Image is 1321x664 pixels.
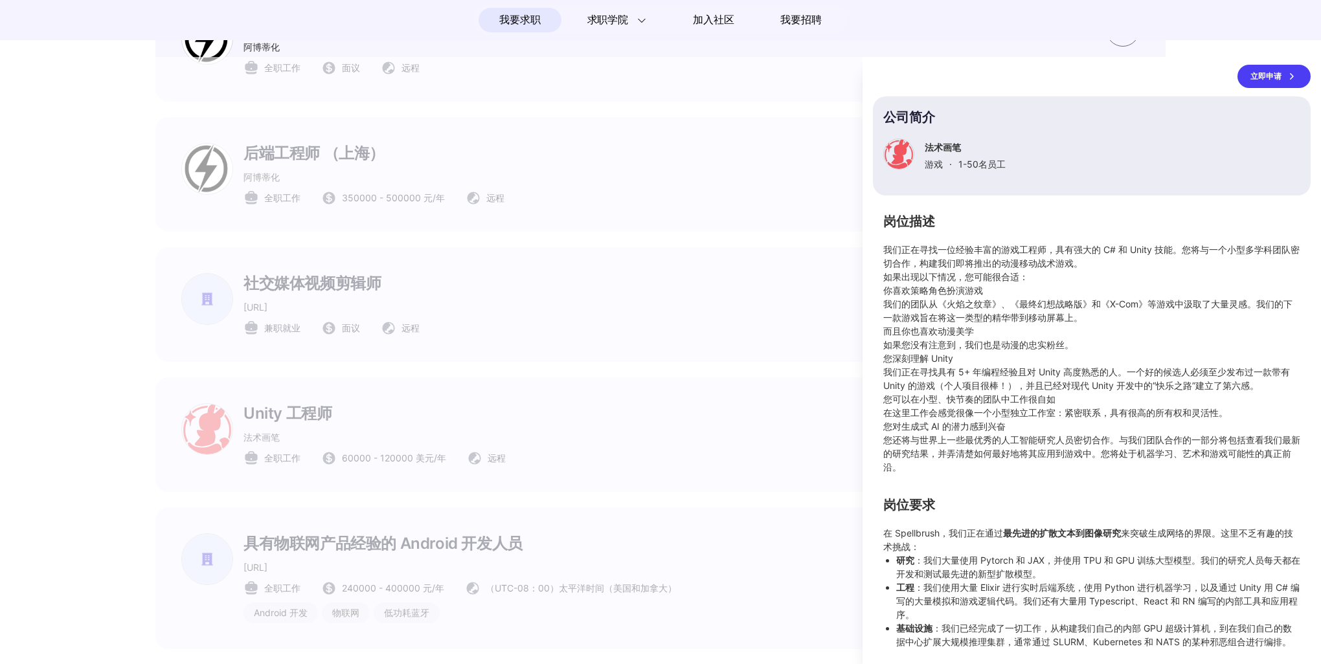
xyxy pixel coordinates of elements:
strong: 最先进的扩散文本到图像研究 [1003,527,1121,538]
h3: 您可以在小型、快节奏的团队中工作很自如 [883,392,1300,406]
p: 我们的团队从《火焰之纹章》、《最终幻想战略版》和《X-Com》等游戏中汲取了大量灵感。我们的下一款游戏旨在将这一类型的精华带到移动屏幕上。 [883,297,1300,324]
p: 我们正在寻找具有 5+ 年编程经验且对 Unity 高度熟悉的人。一个好的候选人必须至少发布过一款带有 Unity 的游戏（个人项目很棒！），并且已经对现代 Unity 开发中的“快乐之路”建立... [883,365,1300,392]
p: 在 Spellbrush，我们正在通过 来突破生成网络的界限。这里不乏有趣的技术挑战： [883,526,1300,553]
p: 在这里工作会感觉很像一个小型独立工作室：紧密联系，具有很高的所有权和灵活性。 [883,406,1300,419]
strong: 基础设施 [896,623,932,634]
h3: 您对生成式 AI 的潜力感到兴奋 [883,419,1300,433]
strong: 工程 [896,582,914,593]
strong: 研究 [896,555,914,566]
span: 阿博蒂化 [243,41,280,52]
span: 加入社区 [693,10,734,30]
font: 立即申请 [1250,71,1281,82]
h2: 岗位要求 [883,500,1300,511]
p: 您还将与世界上一些最优秀的人工智能研究人员密切合作。与我们团队合作的一部分将包括查看我们最新的研究结果，并弄清楚如何最好地将其应用到游戏中。您将处于机器学习、艺术和游戏可能性的真正前沿。 [883,433,1300,474]
span: 1-50 名员工 [958,159,1006,170]
span: 求职学院 [587,12,628,28]
a: 立即申请 [1237,65,1311,88]
h3: 而且你也喜欢动漫美学 [883,324,1300,338]
span: · [949,159,952,170]
p: 法术画笔 [925,142,1006,154]
li: ：我们大量使用 Pytorch 和 JAX，并使用 TPU 和 GPU 训练大型模型。我们的研究人员每天都在开发和测试最先进的新型扩散模型。 [896,553,1300,581]
li: ：我们使用大量 Elixir 进行实时后端系统，使用 Python 进行机器学习，以及通过 Unity 用 C# 编写的大量模拟和游戏逻辑代码。我们还有大量用 Typescript、React ... [896,581,1300,621]
p: 公司简介 [883,112,1300,123]
p: 我们正在寻找一位经验丰富的游戏工程师，具有强大的 C# 和 Unity 技能。您将与一个小型多学科团队密切合作，构建我们即将推出的动漫移动战术游戏。 [883,243,1300,270]
li: ：我们已经完成了一切工作，从构建我们自己的内部 GPU 超级计算机，到在我们自己的数据中心扩展大规模推理集群，通常通过 SLURM、Kubernetes 和 NATS 的某种邪恶组合进行编排。 [896,621,1300,648]
h1: 如果出现以下情况，您可能很合适： [883,270,1300,283]
span: 我要求职 [499,10,540,30]
h3: 你喜欢策略角色扮演游戏 [883,283,1300,297]
span: 游戏 [925,159,943,170]
h2: 岗位描述 [883,216,1300,227]
h3: 您深刻理解 Unity [883,351,1300,365]
p: 如果您没有注意到，我们也是动漫的忠实粉丝。 [883,338,1300,351]
span: 我要招聘 [780,12,821,28]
